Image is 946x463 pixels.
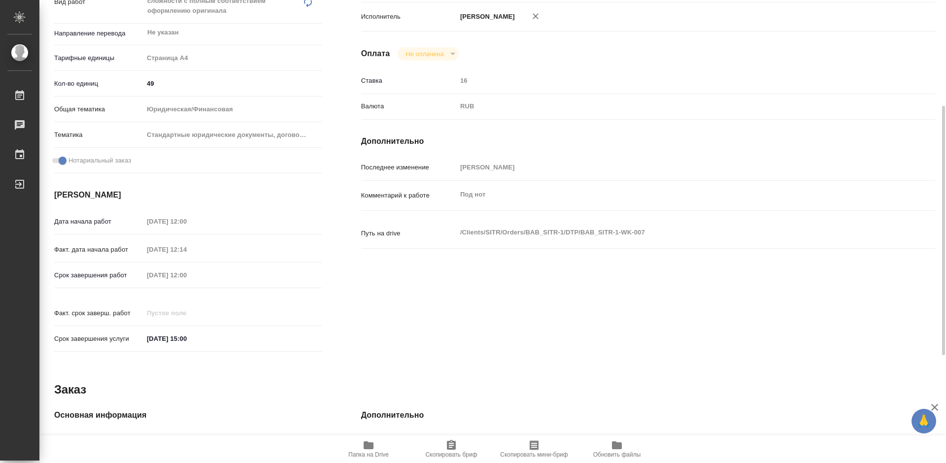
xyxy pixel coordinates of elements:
[54,245,143,255] p: Факт. дата начала работ
[54,189,322,201] h4: [PERSON_NAME]
[143,242,230,257] input: Пустое поле
[410,435,493,463] button: Скопировать бриф
[143,214,230,229] input: Пустое поле
[54,29,143,38] p: Направление перевода
[361,409,935,421] h4: Дополнительно
[457,224,887,241] textarea: /Clients/SITR/Orders/BAB_SITR-1/DTP/BAB_SITR-1-WK-007
[143,101,322,118] div: Юридическая/Финансовая
[398,47,458,61] div: Не оплачена
[54,308,143,318] p: Факт. срок заверш. работ
[361,12,457,22] p: Исполнитель
[143,434,322,449] input: Пустое поле
[143,306,230,320] input: Пустое поле
[457,434,887,449] input: Пустое поле
[457,98,887,115] div: RUB
[425,451,477,458] span: Скопировать бриф
[143,268,230,282] input: Пустое поле
[54,217,143,227] p: Дата начала работ
[575,435,658,463] button: Обновить файлы
[457,186,887,203] textarea: Под нот
[361,101,457,111] p: Валюта
[525,5,546,27] button: Удалить исполнителя
[143,50,322,66] div: Страница А4
[143,76,322,91] input: ✎ Введи что-нибудь
[54,382,86,397] h2: Заказ
[500,451,568,458] span: Скопировать мини-бриф
[593,451,641,458] span: Обновить файлы
[54,334,143,344] p: Срок завершения услуги
[457,12,515,22] p: [PERSON_NAME]
[54,79,143,89] p: Кол-во единиц
[54,53,143,63] p: Тарифные единицы
[361,191,457,200] p: Комментарий к работе
[361,76,457,86] p: Ставка
[403,50,446,58] button: Не оплачена
[143,331,230,346] input: ✎ Введи что-нибудь
[54,130,143,140] p: Тематика
[54,270,143,280] p: Срок завершения работ
[457,160,887,174] input: Пустое поле
[348,451,389,458] span: Папка на Drive
[912,409,936,433] button: 🙏
[361,48,390,60] h4: Оплата
[361,135,935,147] h4: Дополнительно
[361,163,457,172] p: Последнее изменение
[915,411,932,431] span: 🙏
[361,229,457,238] p: Путь на drive
[457,73,887,88] input: Пустое поле
[143,127,322,143] div: Стандартные юридические документы, договоры, уставы
[493,435,575,463] button: Скопировать мини-бриф
[54,409,322,421] h4: Основная информация
[327,435,410,463] button: Папка на Drive
[54,104,143,114] p: Общая тематика
[68,156,131,165] span: Нотариальный заказ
